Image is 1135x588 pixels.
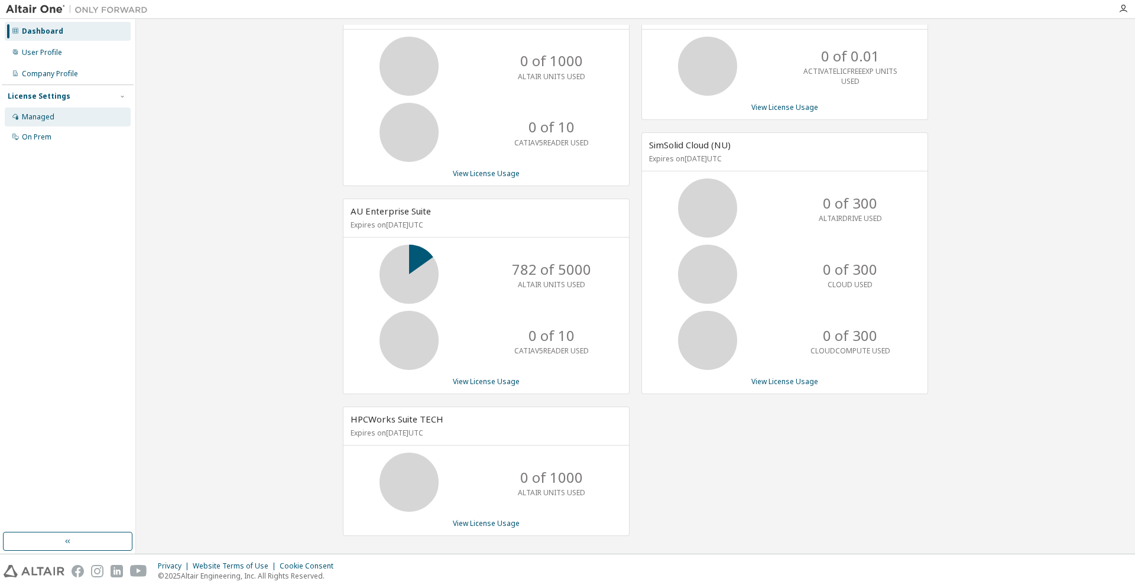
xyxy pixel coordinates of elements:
p: 0 of 300 [823,326,877,346]
p: ALTAIR UNITS USED [518,488,585,498]
div: Privacy [158,561,193,571]
span: SimSolid Cloud (NU) [649,139,731,151]
p: 0 of 300 [823,193,877,213]
span: AU Enterprise Suite [351,205,431,217]
div: Cookie Consent [280,561,340,571]
p: 0 of 300 [823,259,877,280]
div: Managed [22,112,54,122]
a: View License Usage [751,376,818,386]
p: 0 of 0.01 [821,46,880,66]
p: ALTAIRDRIVE USED [819,213,882,223]
p: Expires on [DATE] UTC [351,428,619,438]
p: CLOUD USED [828,280,873,290]
p: ACTIVATELICFREEEXP UNITS USED [803,66,897,86]
a: View License Usage [453,376,520,386]
p: Expires on [DATE] UTC [649,154,917,164]
img: Altair One [6,4,154,15]
div: Company Profile [22,69,78,79]
p: 0 of 10 [528,326,575,346]
div: License Settings [8,92,70,101]
a: View License Usage [453,168,520,178]
p: ALTAIR UNITS USED [518,280,585,290]
p: CLOUDCOMPUTE USED [810,346,890,356]
p: 0 of 1000 [520,467,583,488]
div: Website Terms of Use [193,561,280,571]
p: CATIAV5READER USED [514,138,589,148]
a: View License Usage [751,102,818,112]
div: User Profile [22,48,62,57]
img: facebook.svg [72,565,84,577]
a: View License Usage [453,518,520,528]
p: 0 of 10 [528,117,575,137]
p: Expires on [DATE] UTC [351,220,619,230]
img: altair_logo.svg [4,565,64,577]
img: youtube.svg [130,565,147,577]
p: ALTAIR UNITS USED [518,72,585,82]
p: CATIAV5READER USED [514,346,589,356]
span: HPCWorks Suite TECH [351,413,443,425]
p: © 2025 Altair Engineering, Inc. All Rights Reserved. [158,571,340,581]
div: Dashboard [22,27,63,36]
p: 0 of 1000 [520,51,583,71]
img: linkedin.svg [111,565,123,577]
div: On Prem [22,132,51,142]
img: instagram.svg [91,565,103,577]
p: 782 of 5000 [512,259,591,280]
